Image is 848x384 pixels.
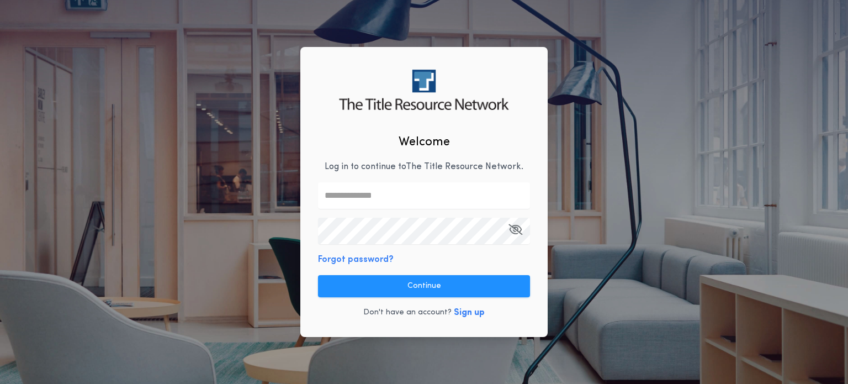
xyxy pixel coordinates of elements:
[325,160,523,173] p: Log in to continue to The Title Resource Network .
[363,307,452,318] p: Don't have an account?
[318,253,394,266] button: Forgot password?
[399,133,450,151] h2: Welcome
[454,306,485,319] button: Sign up
[339,70,508,110] img: logo
[318,275,530,297] button: Continue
